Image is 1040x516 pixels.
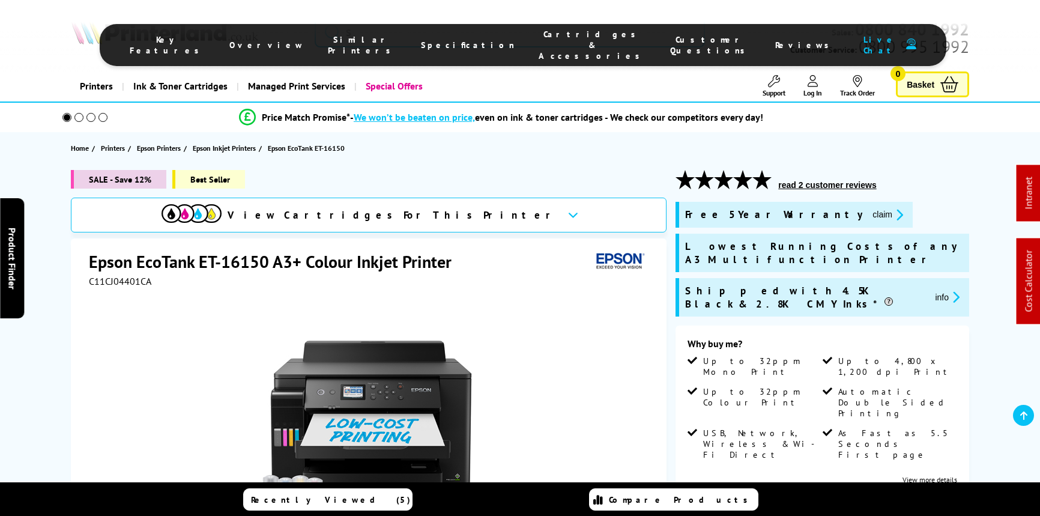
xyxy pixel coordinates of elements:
span: Up to 4,800 x 1,200 dpi Print [838,356,955,377]
a: Log In [803,75,822,97]
span: Home [71,142,89,154]
span: Free 5 Year Warranty [685,208,863,222]
span: Product Finder [6,227,18,289]
a: Cost Calculator [1023,250,1035,312]
a: Compare Products [589,488,758,511]
span: View Cartridges For This Printer [228,208,558,222]
span: Epson Printers [137,142,181,154]
span: SALE - Save 12% [71,170,166,189]
a: Epson Inkjet Printers [193,142,259,154]
span: Lowest Running Costs of any A3 Multifunction Printer [685,240,963,266]
a: Home [71,142,92,154]
span: Customer Questions [670,34,751,56]
span: Overview [229,40,304,50]
span: Key Features [130,34,205,56]
a: Ink & Toner Cartridges [122,71,237,102]
span: Recently Viewed (5) [251,494,411,505]
span: Shipped with 4.5K Black & 2.8K CMY Inks* [685,284,925,311]
span: Automatic Double Sided Printing [838,386,955,419]
span: As Fast as 5.5 Seconds First page [838,428,955,460]
span: Epson Inkjet Printers [193,142,256,154]
span: Epson EcoTank ET-16150 [268,142,345,154]
li: modal_Promise [46,107,957,128]
span: Reviews [775,40,835,50]
img: View Cartridges [162,204,222,223]
a: Special Offers [354,71,432,102]
span: C11CJ04401CA [89,275,151,287]
a: Epson EcoTank ET-16150 [268,142,348,154]
img: user-headset-duotone.svg [906,38,916,50]
span: Similar Printers [328,34,397,56]
span: 0 [890,66,905,81]
span: Compare Products [609,494,754,505]
div: Why buy me? [688,338,957,356]
a: View more details [902,475,957,484]
span: Best Seller [172,170,245,189]
span: Support [763,88,785,97]
img: Epson [591,250,647,273]
span: Specification [421,40,515,50]
a: Track Order [840,75,875,97]
span: Live Chat [859,34,900,56]
button: read 2 customer reviews [775,180,880,190]
h1: Epson EcoTank ET-16150 A3+ Colour Inkjet Printer [89,250,464,273]
button: promo-description [931,290,963,304]
span: Up to 32ppm Colour Print [703,386,820,408]
span: Log In [803,88,822,97]
div: - even on ink & toner cartridges - We check our competitors every day! [350,111,763,123]
span: Printers [101,142,125,154]
a: Recently Viewed (5) [243,488,413,511]
span: We won’t be beaten on price, [354,111,475,123]
span: Price Match Promise* [262,111,350,123]
span: USB, Network, Wireless & Wi-Fi Direct [703,428,820,460]
span: Basket [907,76,934,93]
span: Up to 32ppm Mono Print [703,356,820,377]
a: Intranet [1023,177,1035,210]
a: Printers [71,71,122,102]
a: Managed Print Services [237,71,354,102]
a: Epson Printers [137,142,184,154]
span: Cartridges & Accessories [539,29,646,61]
button: promo-description [869,208,907,222]
a: Basket 0 [896,71,969,97]
a: Support [763,75,785,97]
span: Ink & Toner Cartridges [133,71,228,102]
a: Printers [101,142,128,154]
